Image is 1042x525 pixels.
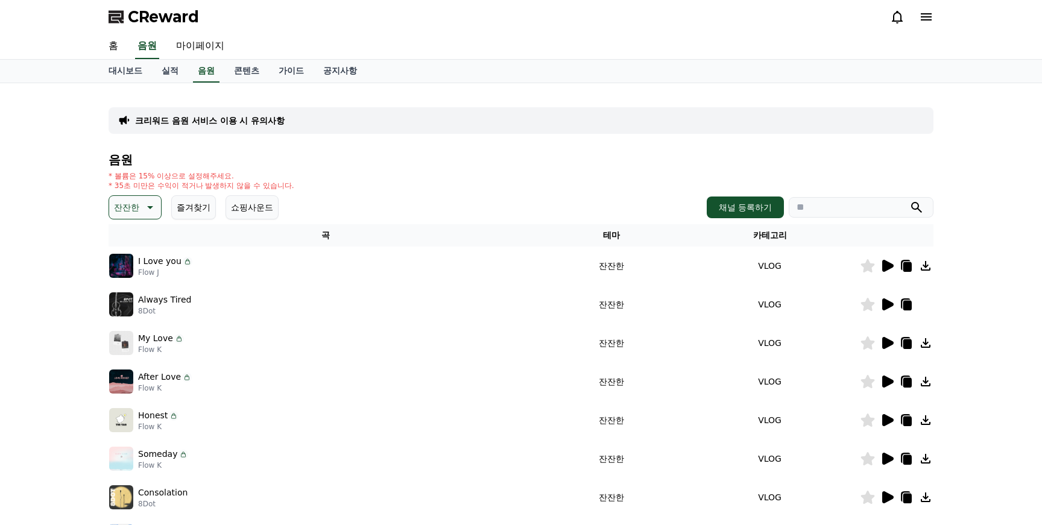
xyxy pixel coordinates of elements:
p: My Love [138,332,173,345]
img: music [109,369,133,394]
a: 크리워드 음원 서비스 이용 시 유의사항 [135,115,285,127]
img: music [109,485,133,509]
a: 실적 [152,60,188,83]
th: 카테고리 [680,224,860,247]
p: After Love [138,371,181,383]
p: 잔잔한 [114,199,139,216]
a: 공지사항 [314,60,367,83]
p: 8Dot [138,499,188,509]
p: Honest [138,409,168,422]
button: 채널 등록하기 [707,196,784,218]
p: * 35초 미만은 수익이 적거나 발생하지 않을 수 있습니다. [109,181,294,190]
p: Flow J [138,268,192,277]
button: 잔잔한 [109,195,162,219]
a: 대시보드 [99,60,152,83]
p: I Love you [138,255,182,268]
p: Someday [138,448,177,461]
a: CReward [109,7,199,27]
p: 8Dot [138,306,191,316]
a: 음원 [135,34,159,59]
button: 즐겨찾기 [171,195,216,219]
th: 곡 [109,224,543,247]
a: 가이드 [269,60,314,83]
td: 잔잔한 [543,324,680,362]
p: * 볼륨은 15% 이상으로 설정해주세요. [109,171,294,181]
td: VLOG [680,285,860,324]
td: VLOG [680,478,860,517]
th: 테마 [543,224,680,247]
td: VLOG [680,401,860,439]
a: 마이페이지 [166,34,234,59]
td: 잔잔한 [543,247,680,285]
td: 잔잔한 [543,478,680,517]
img: music [109,447,133,471]
td: VLOG [680,362,860,401]
td: 잔잔한 [543,285,680,324]
img: music [109,292,133,316]
span: CReward [128,7,199,27]
a: 콘텐츠 [224,60,269,83]
img: music [109,254,133,278]
td: 잔잔한 [543,439,680,478]
td: VLOG [680,324,860,362]
p: Flow K [138,345,184,354]
td: 잔잔한 [543,401,680,439]
td: 잔잔한 [543,362,680,401]
td: VLOG [680,439,860,478]
p: Always Tired [138,294,191,306]
p: Flow K [138,383,192,393]
td: VLOG [680,247,860,285]
p: Consolation [138,486,188,499]
a: 홈 [99,34,128,59]
img: music [109,331,133,355]
p: Flow K [138,422,178,432]
h4: 음원 [109,153,933,166]
a: 음원 [193,60,219,83]
p: Flow K [138,461,188,470]
img: music [109,408,133,432]
button: 쇼핑사운드 [226,195,279,219]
